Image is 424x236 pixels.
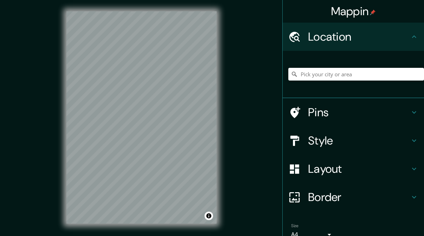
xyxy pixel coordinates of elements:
h4: Style [308,134,410,148]
h4: Border [308,190,410,204]
div: Style [283,126,424,155]
h4: Location [308,30,410,44]
canvas: Map [66,11,217,224]
div: Border [283,183,424,211]
label: Size [291,223,299,229]
h4: Mappin [331,4,376,18]
img: pin-icon.png [370,10,376,15]
button: Toggle attribution [205,212,213,220]
input: Pick your city or area [288,68,424,81]
h4: Layout [308,162,410,176]
div: Location [283,23,424,51]
div: Pins [283,98,424,126]
div: Layout [283,155,424,183]
h4: Pins [308,105,410,119]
